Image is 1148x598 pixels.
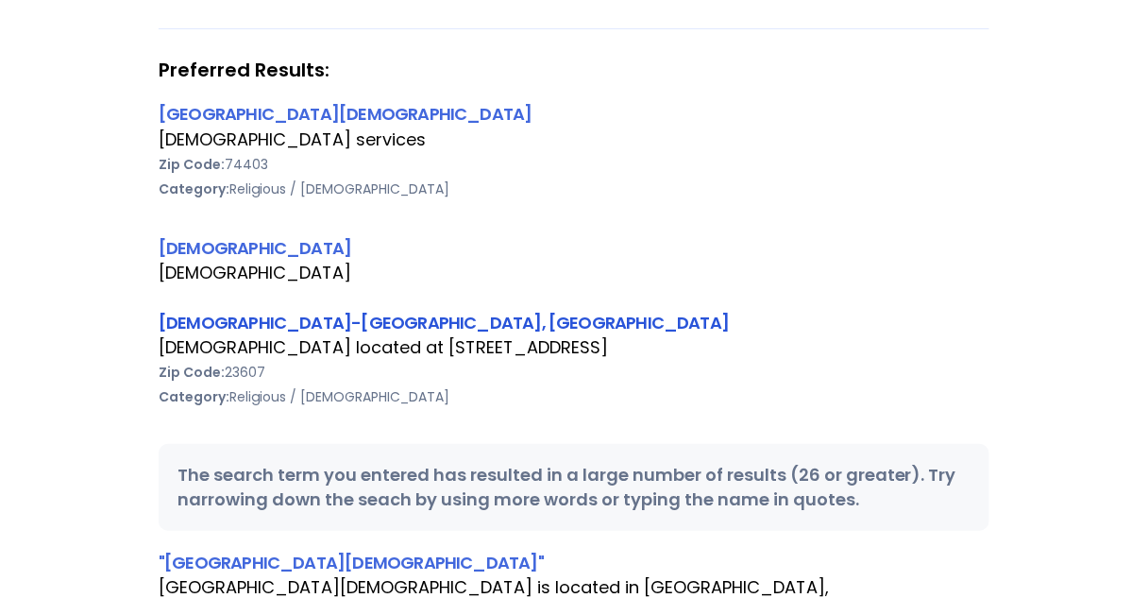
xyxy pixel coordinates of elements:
[159,128,989,152] div: [DEMOGRAPHIC_DATA] services
[159,551,544,574] a: "[GEOGRAPHIC_DATA][DEMOGRAPHIC_DATA]"
[159,444,989,531] div: The search term you entered has resulted in a large number of results (26 or greater). Try narrow...
[159,261,989,285] div: [DEMOGRAPHIC_DATA]
[159,236,351,260] a: [DEMOGRAPHIC_DATA]
[159,235,989,261] div: [DEMOGRAPHIC_DATA]
[159,179,229,198] b: Category:
[159,101,989,127] div: [GEOGRAPHIC_DATA][DEMOGRAPHIC_DATA]
[159,152,989,177] div: 74403
[159,310,989,335] div: [DEMOGRAPHIC_DATA]-[GEOGRAPHIC_DATA], [GEOGRAPHIC_DATA]
[159,155,225,174] b: Zip Code:
[159,177,989,201] div: Religious / [DEMOGRAPHIC_DATA]
[159,102,532,126] a: [GEOGRAPHIC_DATA][DEMOGRAPHIC_DATA]
[159,550,989,575] div: "[GEOGRAPHIC_DATA][DEMOGRAPHIC_DATA]"
[159,363,225,382] b: Zip Code:
[159,387,229,406] b: Category:
[159,335,989,360] div: [DEMOGRAPHIC_DATA] located at [STREET_ADDRESS]
[159,58,989,82] strong: Preferred Results:
[159,384,989,409] div: Religious / [DEMOGRAPHIC_DATA]
[159,360,989,384] div: 23607
[159,311,729,334] a: [DEMOGRAPHIC_DATA]-[GEOGRAPHIC_DATA], [GEOGRAPHIC_DATA]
